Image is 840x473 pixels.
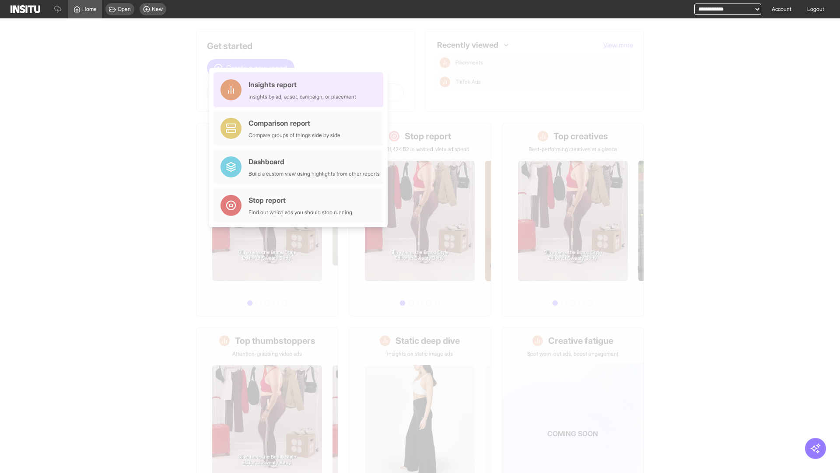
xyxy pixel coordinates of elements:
[248,132,340,139] div: Compare groups of things side by side
[10,5,40,13] img: Logo
[248,209,352,216] div: Find out which ads you should stop running
[248,93,356,100] div: Insights by ad, adset, campaign, or placement
[248,170,380,177] div: Build a custom view using highlights from other reports
[248,156,380,167] div: Dashboard
[248,195,352,205] div: Stop report
[248,79,356,90] div: Insights report
[82,6,97,13] span: Home
[118,6,131,13] span: Open
[152,6,163,13] span: New
[248,118,340,128] div: Comparison report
